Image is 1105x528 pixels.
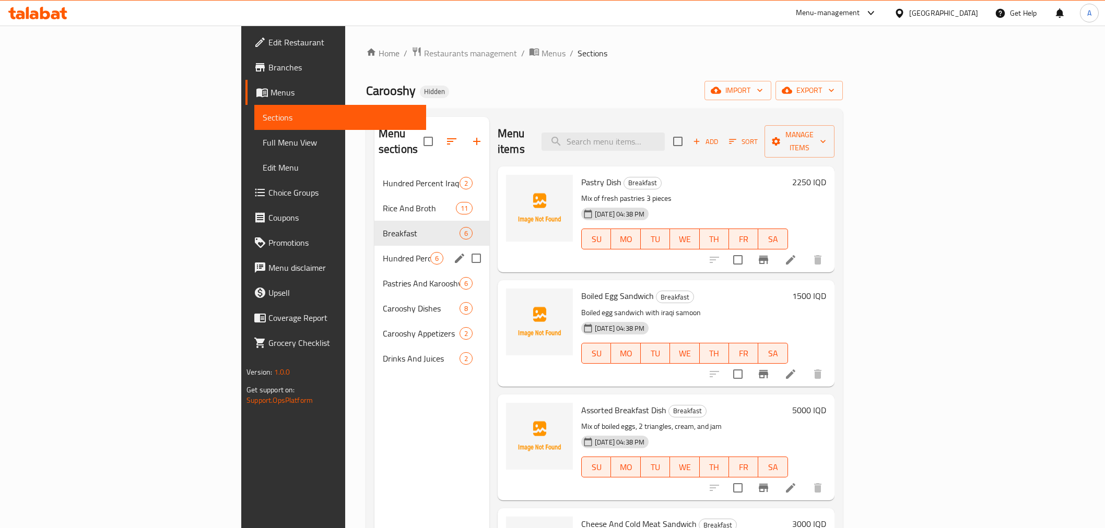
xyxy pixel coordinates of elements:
span: Choice Groups [268,186,417,199]
button: TU [641,343,670,364]
span: SU [586,460,607,475]
span: 6 [460,279,472,289]
button: TH [700,343,729,364]
h6: 2250 IQD [792,175,826,189]
div: Hidden [420,86,449,98]
a: Edit Restaurant [245,30,426,55]
span: Assorted Breakfast Dish [581,402,666,418]
span: MO [615,232,636,247]
div: Carooshy Appetizers [383,327,460,340]
span: Sections [578,47,607,59]
input: search [542,133,665,151]
a: Edit menu item [784,368,797,380]
span: Coverage Report [268,311,417,324]
span: Breakfast [383,227,460,239]
button: Branch-specific-item [751,362,776,387]
button: SA [758,229,787,249]
button: WE [670,343,699,364]
button: SU [581,457,611,477]
span: FR [733,460,754,475]
span: SA [762,460,783,475]
div: items [460,177,473,189]
a: Edit Menu [254,155,426,180]
div: Hundred Percent Iraqi Meat2 [374,171,489,196]
div: Breakfast [668,405,707,417]
div: Menu-management [796,7,860,19]
span: Hundred Percent Iraqi Chicken [383,252,430,265]
a: Choice Groups [245,180,426,205]
span: Promotions [268,236,417,249]
p: Mix of boiled eggs, 2 triangles, cream, and jam [581,420,788,433]
button: FR [729,343,758,364]
a: Upsell [245,280,426,305]
span: TH [704,460,725,475]
div: Drinks And Juices2 [374,346,489,371]
div: Breakfast [624,177,662,189]
span: SU [586,232,607,247]
span: TH [704,232,725,247]
span: 2 [460,329,472,339]
span: WE [674,346,695,361]
a: Restaurants management [412,46,517,60]
span: 2 [460,178,472,188]
span: Sort items [722,134,765,150]
img: Pastry Dish [506,175,573,242]
button: delete [805,362,830,387]
span: MO [615,460,636,475]
span: Drinks And Juices [383,352,460,365]
button: Add [689,134,722,150]
li: / [570,47,573,59]
button: WE [670,229,699,249]
span: 11 [456,203,472,213]
span: TH [704,346,725,361]
span: Add [691,136,720,148]
a: Sections [254,105,426,130]
a: Coupons [245,205,426,230]
div: items [430,252,443,265]
div: items [460,327,473,340]
span: Menu disclaimer [268,261,417,274]
nav: breadcrumb [366,46,843,60]
span: Grocery Checklist [268,337,417,349]
a: Menus [245,80,426,105]
a: Full Menu View [254,130,426,155]
span: Upsell [268,286,417,299]
button: TU [641,457,670,477]
span: Restaurants management [424,47,517,59]
span: SA [762,346,783,361]
span: Branches [268,61,417,74]
span: [DATE] 04:38 PM [591,209,649,219]
button: Add section [464,129,489,154]
span: Hidden [420,87,449,96]
button: TH [700,457,729,477]
span: Select all sections [417,130,439,152]
span: TU [645,232,666,247]
button: SA [758,343,787,364]
button: MO [611,457,640,477]
span: Get support on: [246,383,295,397]
div: Rice And Broth11 [374,196,489,221]
div: items [456,202,473,214]
span: Full Menu View [263,136,417,149]
a: Edit menu item [784,482,797,494]
div: Carooshy Dishes8 [374,296,489,321]
span: WE [674,232,695,247]
span: Breakfast [669,405,706,417]
button: FR [729,457,758,477]
span: SA [762,232,783,247]
div: items [460,227,473,239]
span: MO [615,346,636,361]
a: Menu disclaimer [245,255,426,280]
img: Boiled Egg Sandwich [506,289,573,355]
div: Carooshy Appetizers2 [374,321,489,346]
button: WE [670,457,699,477]
a: Menus [529,46,566,60]
div: Breakfast [656,291,694,303]
span: TU [645,346,666,361]
span: Carooshy Dishes [383,302,460,315]
span: Breakfast [624,177,661,189]
span: 8 [460,304,472,314]
a: Support.OpsPlatform [246,393,313,407]
span: Select to update [727,477,749,499]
